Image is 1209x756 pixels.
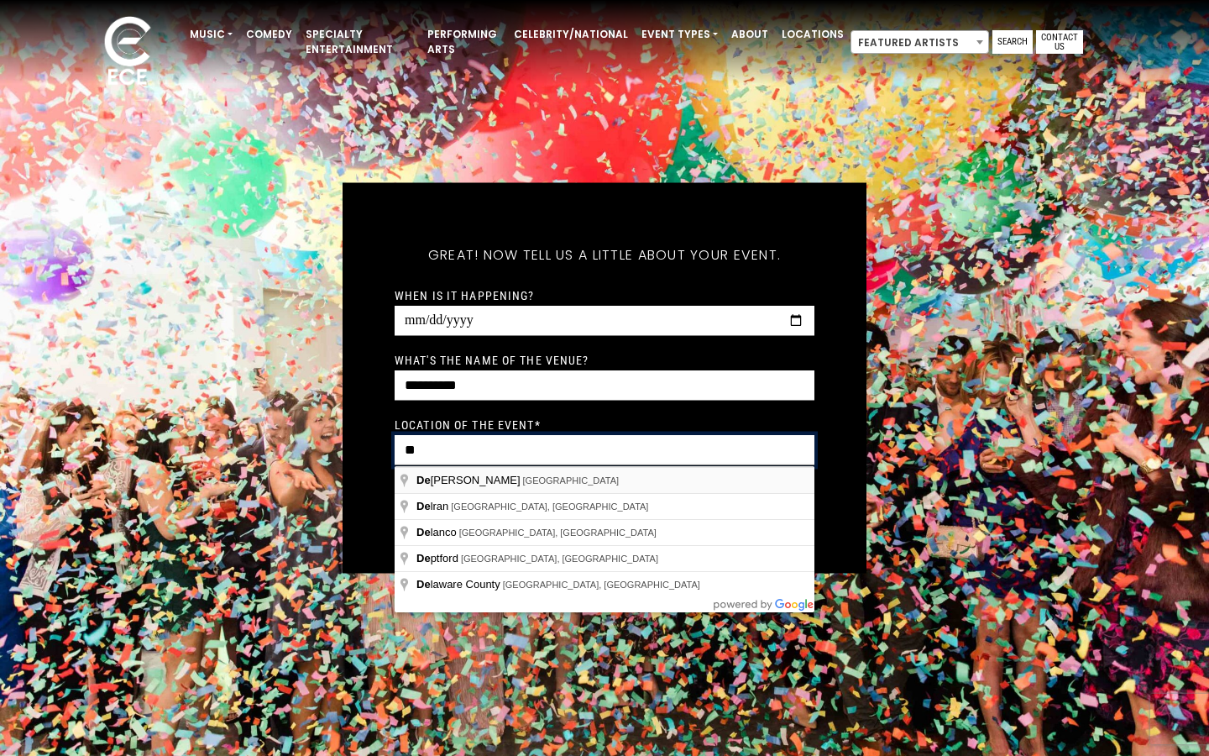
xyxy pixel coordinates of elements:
label: When is it happening? [395,288,535,303]
span: [GEOGRAPHIC_DATA] [523,475,620,486]
a: Performing Arts [421,20,507,64]
span: ptford [416,552,461,564]
a: Search [992,30,1033,54]
h5: Great! Now tell us a little about your event. [395,225,814,286]
span: [GEOGRAPHIC_DATA], [GEOGRAPHIC_DATA] [459,528,657,538]
label: Location of the event [395,417,541,433]
span: De [416,552,431,564]
a: About [725,20,775,49]
a: Event Types [635,20,725,49]
a: Contact Us [1036,30,1083,54]
a: Music [183,20,239,49]
span: De [416,500,431,512]
span: [PERSON_NAME] [416,474,523,486]
span: Featured Artists [851,31,988,55]
a: Comedy [239,20,299,49]
span: lran [416,500,451,512]
span: lanco [416,526,459,538]
a: Locations [775,20,850,49]
span: [GEOGRAPHIC_DATA], [GEOGRAPHIC_DATA] [461,554,658,564]
span: [GEOGRAPHIC_DATA], [GEOGRAPHIC_DATA] [451,501,648,512]
span: Featured Artists [850,30,989,54]
span: De [416,526,431,538]
span: De [416,474,431,486]
img: ece_new_logo_whitev2-1.png [86,12,170,93]
span: De [416,578,431,591]
a: Celebrity/National [507,20,635,49]
a: Specialty Entertainment [299,20,421,64]
span: [GEOGRAPHIC_DATA], [GEOGRAPHIC_DATA] [503,580,700,590]
span: laware County [416,578,503,591]
label: What's the name of the venue? [395,353,589,368]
